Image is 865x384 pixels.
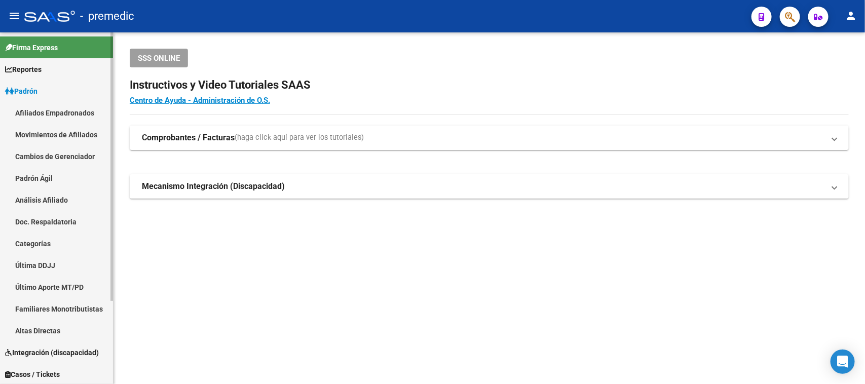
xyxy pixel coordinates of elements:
span: (haga click aquí para ver los tutoriales) [235,132,364,143]
span: Padrón [5,86,37,97]
mat-icon: person [845,10,857,22]
mat-expansion-panel-header: Mecanismo Integración (Discapacidad) [130,174,849,199]
mat-expansion-panel-header: Comprobantes / Facturas(haga click aquí para ver los tutoriales) [130,126,849,150]
div: Open Intercom Messenger [831,350,855,374]
mat-icon: menu [8,10,20,22]
span: SSS ONLINE [138,54,180,63]
a: Centro de Ayuda - Administración de O.S. [130,96,270,105]
strong: Mecanismo Integración (Discapacidad) [142,181,285,192]
span: Integración (discapacidad) [5,347,99,358]
span: Casos / Tickets [5,369,60,380]
span: - premedic [80,5,134,27]
button: SSS ONLINE [130,49,188,67]
span: Firma Express [5,42,58,53]
h2: Instructivos y Video Tutoriales SAAS [130,75,849,95]
strong: Comprobantes / Facturas [142,132,235,143]
span: Reportes [5,64,42,75]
